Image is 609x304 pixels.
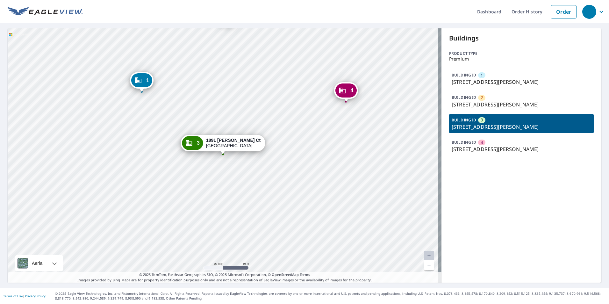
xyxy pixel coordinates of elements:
span: 2 [481,95,483,101]
span: 3 [197,141,200,145]
span: 3 [481,117,483,123]
div: Dropped pin, building 4, Commercial property, 1903 Carolina Towne Ct Mount Pleasant, SC 29464 [334,82,358,102]
span: 1 [481,72,483,78]
div: Dropped pin, building 3, Commercial property, 1891 Carolina Towne Ct Mount Pleasant, SC 29464 [181,135,265,155]
p: Images provided by Bing Maps are for property identification purposes only and are not a represen... [8,272,441,283]
p: Product type [449,51,594,56]
a: Terms of Use [3,294,23,298]
span: 4 [350,88,353,93]
a: OpenStreetMap [272,272,298,277]
a: Current Level 20, Zoom In Disabled [424,251,434,260]
div: Dropped pin, building 1, Commercial property, 1881 Carolina Towne Ct Mount Pleasant, SC 29464 [130,72,154,92]
p: | [3,294,46,298]
div: Aerial [15,255,63,271]
p: BUILDING ID [452,117,476,123]
a: Current Level 20, Zoom Out [424,260,434,270]
strong: 1891 [PERSON_NAME] Ct [206,138,261,143]
div: Aerial [30,255,46,271]
p: [STREET_ADDRESS][PERSON_NAME] [452,145,591,153]
span: 1 [146,78,149,83]
a: Order [551,5,577,18]
span: © 2025 TomTom, Earthstar Geographics SIO, © 2025 Microsoft Corporation, © [139,272,310,278]
div: [GEOGRAPHIC_DATA] [206,138,261,148]
span: 4 [481,140,483,146]
img: EV Logo [8,7,83,17]
p: Premium [449,56,594,62]
p: © 2025 Eagle View Technologies, Inc. and Pictometry International Corp. All Rights Reserved. Repo... [55,291,606,301]
a: Privacy Policy [25,294,46,298]
p: BUILDING ID [452,95,476,100]
p: [STREET_ADDRESS][PERSON_NAME] [452,101,591,108]
p: Buildings [449,33,594,43]
p: BUILDING ID [452,72,476,78]
p: [STREET_ADDRESS][PERSON_NAME] [452,78,591,86]
p: BUILDING ID [452,140,476,145]
p: [STREET_ADDRESS][PERSON_NAME] [452,123,591,131]
a: Terms [300,272,310,277]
